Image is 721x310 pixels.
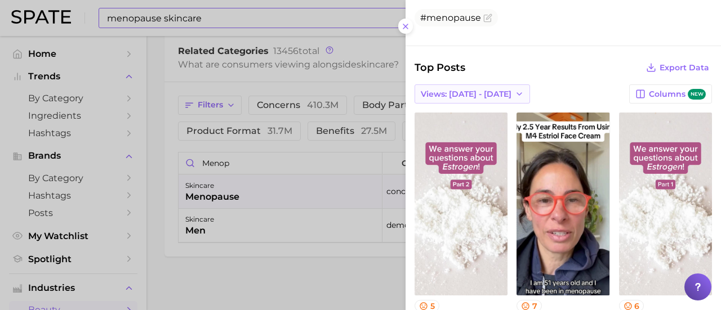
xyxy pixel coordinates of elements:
[420,12,481,23] span: #menopause
[649,89,706,100] span: Columns
[629,84,712,104] button: Columnsnew
[421,89,511,99] span: Views: [DATE] - [DATE]
[483,14,492,23] button: Flag as miscategorized or irrelevant
[688,89,706,100] span: new
[415,60,465,75] span: Top Posts
[415,84,530,104] button: Views: [DATE] - [DATE]
[660,63,709,73] span: Export Data
[643,60,712,75] button: Export Data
